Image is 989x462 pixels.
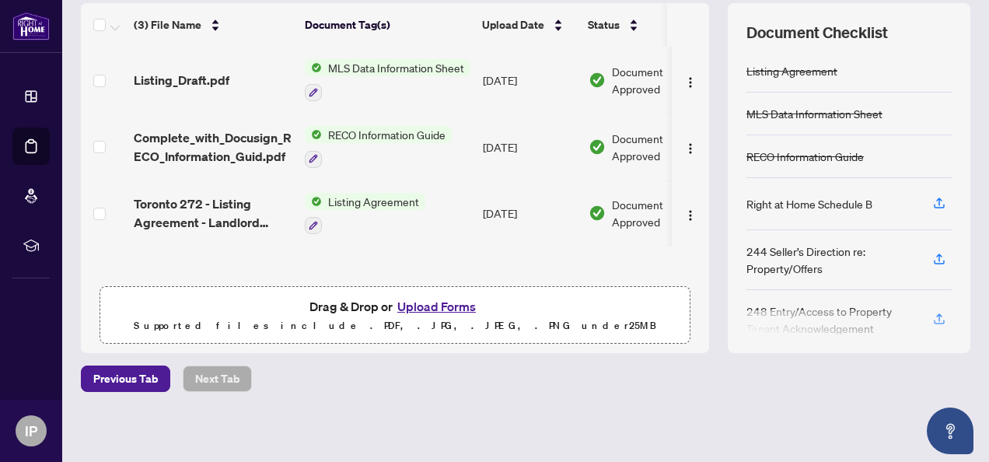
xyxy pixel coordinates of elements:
[12,12,50,40] img: logo
[393,296,481,317] button: Upload Forms
[482,16,544,33] span: Upload Date
[746,22,888,44] span: Document Checklist
[93,366,158,391] span: Previous Tab
[746,303,914,337] div: 248 Entry/Access to Property Tenant Acknowledgement
[582,3,714,47] th: Status
[589,205,606,222] img: Document Status
[128,3,299,47] th: (3) File Name
[134,128,292,166] span: Complete_with_Docusign_RECO_Information_Guid.pdf
[678,201,703,226] button: Logo
[322,59,470,76] span: MLS Data Information Sheet
[183,366,252,392] button: Next Tab
[746,105,882,122] div: MLS Data Information Sheet
[678,68,703,93] button: Logo
[100,287,690,345] span: Drag & Drop orUpload FormsSupported files include .PDF, .JPG, .JPEG, .PNG under25MB
[81,366,170,392] button: Previous Tab
[309,296,481,317] span: Drag & Drop or
[927,408,973,454] button: Open asap
[612,196,708,230] span: Document Approved
[134,71,229,89] span: Listing_Draft.pdf
[134,16,201,33] span: (3) File Name
[299,3,476,47] th: Document Tag(s)
[305,193,425,235] button: Status IconListing Agreement
[134,194,292,232] span: Toronto 272 - Listing Agreement - Landlord Designated Representation Agreement Authority to Offer...
[612,63,708,97] span: Document Approved
[589,138,606,156] img: Document Status
[477,47,582,114] td: [DATE]
[477,114,582,180] td: [DATE]
[305,126,322,143] img: Status Icon
[305,59,322,76] img: Status Icon
[612,130,708,164] span: Document Approved
[684,142,697,155] img: Logo
[746,148,864,165] div: RECO Information Guide
[684,209,697,222] img: Logo
[746,195,872,212] div: Right at Home Schedule B
[678,135,703,159] button: Logo
[746,243,914,277] div: 244 Seller’s Direction re: Property/Offers
[589,72,606,89] img: Document Status
[477,180,582,247] td: [DATE]
[476,3,582,47] th: Upload Date
[305,59,470,101] button: Status IconMLS Data Information Sheet
[746,62,837,79] div: Listing Agreement
[322,126,452,143] span: RECO Information Guide
[588,16,620,33] span: Status
[305,126,452,168] button: Status IconRECO Information Guide
[25,420,37,442] span: IP
[684,76,697,89] img: Logo
[305,193,322,210] img: Status Icon
[322,193,425,210] span: Listing Agreement
[110,317,680,335] p: Supported files include .PDF, .JPG, .JPEG, .PNG under 25 MB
